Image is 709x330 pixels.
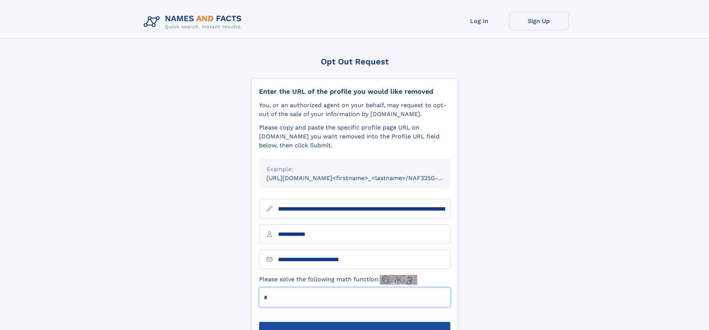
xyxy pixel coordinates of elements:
[259,275,417,285] label: Please solve the following math function:
[259,87,450,96] div: Enter the URL of the profile you would like removed
[251,57,458,66] div: Opt Out Request
[266,165,443,174] div: Example:
[266,174,464,182] small: [URL][DOMAIN_NAME]<firstname>_<lastname>/NAF325G-xxxxxxxx
[450,12,509,30] a: Log In
[509,12,569,30] a: Sign Up
[141,12,248,32] img: Logo Names and Facts
[259,101,450,119] div: You, or an authorized agent on your behalf, may request to opt-out of the sale of your informatio...
[259,123,450,150] div: Please copy and paste the specific profile page URL on [DOMAIN_NAME] you want removed into the Pr...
